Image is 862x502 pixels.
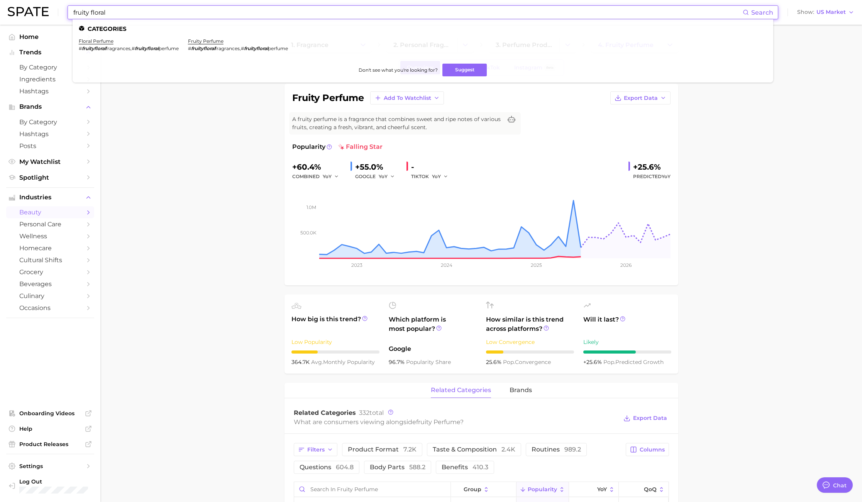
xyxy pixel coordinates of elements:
[6,73,94,85] a: Ingredients
[338,142,383,152] span: falling star
[19,280,81,288] span: beverages
[6,423,94,435] a: Help
[19,304,81,312] span: occasions
[292,115,502,131] span: A fruity perfume is a fragrance that combines sweet and ripe notes of various fruits, creating a ...
[633,161,671,173] div: +25.6%
[6,172,94,184] a: Spotlight
[294,417,618,427] div: What are consumers viewing alongside ?
[503,359,551,366] span: convergence
[19,478,100,485] span: Log Out
[432,173,441,180] span: YoY
[268,45,288,51] span: perfume
[416,418,460,426] span: fruity perfume
[292,161,344,173] div: +60.4%
[389,344,477,354] span: Google
[6,61,94,73] a: by Category
[300,464,354,470] span: questions
[610,91,671,104] button: Export Data
[19,76,81,83] span: Ingredients
[294,482,450,497] input: Search in fruity perfume
[501,446,515,453] span: 2.4k
[79,45,179,51] div: ,
[583,315,671,334] span: Will it last?
[751,9,773,16] span: Search
[569,482,619,497] button: YoY
[19,158,81,165] span: My Watchlist
[6,302,94,314] a: occasions
[359,409,369,416] span: 332
[292,172,344,181] div: combined
[442,64,487,76] button: Suggest
[528,486,557,492] span: Popularity
[135,45,159,51] em: fruityfloral
[389,315,477,340] span: Which platform is most popular?
[19,425,81,432] span: Help
[291,350,379,354] div: 3 / 10
[583,359,603,366] span: +25.6%
[311,359,375,366] span: monthly popularity
[19,174,81,181] span: Spotlight
[531,262,542,268] tspan: 2025
[433,446,515,453] span: taste & composition
[389,359,406,366] span: 96.7%
[6,254,94,266] a: cultural shifts
[431,387,491,394] span: related categories
[359,67,438,73] span: Don't see what you're looking for?
[294,409,356,416] span: Related Categories
[564,446,581,453] span: 989.2
[472,463,488,471] span: 410.3
[619,482,668,497] button: QoQ
[244,45,268,51] em: fruityfloral
[432,172,449,181] button: YoY
[603,359,664,366] span: predicted growth
[795,7,856,17] button: ShowUS Market
[215,45,240,51] span: fragrances
[486,359,503,366] span: 25.6%
[603,359,615,366] abbr: popularity index
[19,142,81,150] span: Posts
[336,463,354,471] span: 604.8
[626,443,669,456] button: Columns
[464,486,481,492] span: group
[348,446,417,453] span: product format
[379,173,388,180] span: YoY
[19,118,81,126] span: by Category
[6,230,94,242] a: wellness
[19,410,81,417] span: Onboarding Videos
[19,209,81,216] span: beauty
[6,85,94,97] a: Hashtags
[6,476,94,496] a: Log out. Currently logged in with e-mail srosen@interparfumsinc.com.
[624,95,658,101] span: Export Data
[82,45,106,51] em: fruityfloral
[79,45,82,51] span: #
[662,174,671,179] span: YoY
[338,144,344,150] img: falling star
[79,25,767,32] li: Categories
[451,482,517,497] button: group
[379,172,395,181] button: YoY
[644,486,657,492] span: QoQ
[6,408,94,419] a: Onboarding Videos
[6,266,94,278] a: grocery
[370,91,444,104] button: Add to Watchlist
[159,45,179,51] span: perfume
[6,242,94,254] a: homecare
[351,262,362,268] tspan: 2023
[633,415,667,421] span: Export Data
[6,290,94,302] a: culinary
[132,45,135,51] span: #
[19,64,81,71] span: by Category
[19,130,81,138] span: Hashtags
[6,206,94,218] a: beauty
[19,49,81,56] span: Trends
[19,88,81,95] span: Hashtags
[440,262,452,268] tspan: 2024
[19,256,81,264] span: cultural shifts
[532,446,581,453] span: routines
[19,103,81,110] span: Brands
[19,292,81,300] span: culinary
[6,278,94,290] a: beverages
[6,192,94,203] button: Industries
[323,173,332,180] span: YoY
[323,172,339,181] button: YoY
